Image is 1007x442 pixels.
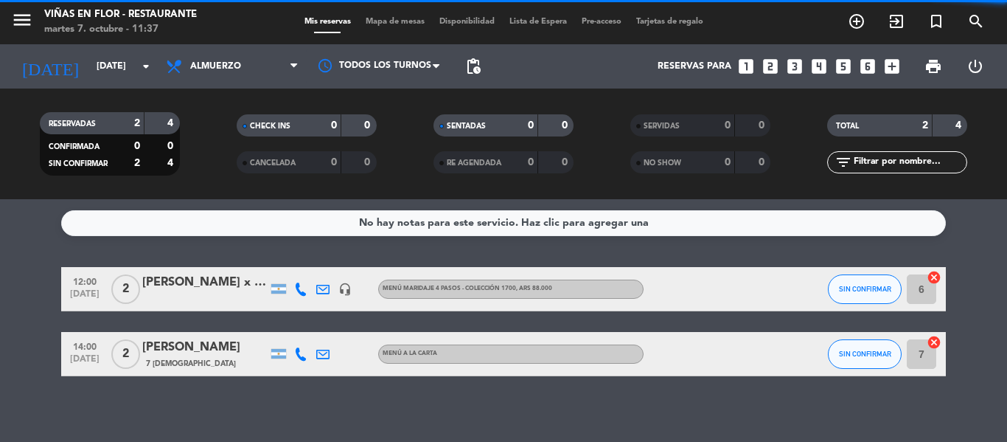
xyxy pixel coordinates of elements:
span: print [924,58,942,75]
i: looks_6 [858,57,877,76]
div: Viñas en Flor - Restaurante [44,7,197,22]
i: power_settings_new [966,58,984,75]
strong: 4 [955,120,964,131]
span: SENTADAS [447,122,486,130]
span: Lista de Espera [502,18,574,26]
i: cancel [927,335,941,350]
strong: 0 [364,157,373,168]
span: Disponibilidad [432,18,502,26]
strong: 2 [922,120,928,131]
span: pending_actions [464,58,482,75]
button: SIN CONFIRMAR [828,339,902,369]
span: TOTAL [836,122,859,130]
strong: 4 [167,118,176,128]
button: SIN CONFIRMAR [828,274,902,304]
div: LOG OUT [954,44,996,89]
strong: 0 [331,120,337,131]
i: looks_5 [834,57,853,76]
i: add_circle_outline [848,13,865,30]
strong: 0 [364,120,373,131]
span: 2 [111,339,140,369]
div: [PERSON_NAME] [142,338,268,357]
i: looks_4 [809,57,829,76]
i: filter_list [834,153,852,171]
i: looks_two [761,57,780,76]
i: turned_in_not [927,13,945,30]
i: search [967,13,985,30]
strong: 0 [562,157,571,168]
i: arrow_drop_down [137,58,155,75]
strong: 0 [134,141,140,151]
span: Almuerzo [190,61,241,72]
span: , ARS 88.000 [516,286,552,291]
strong: 0 [331,157,337,168]
div: [PERSON_NAME] x 2 / VIA UMA TRAVEL [142,273,268,292]
strong: 0 [528,120,534,131]
i: headset_mic [338,283,352,296]
strong: 0 [759,157,767,168]
strong: 0 [562,120,571,131]
i: looks_3 [785,57,804,76]
i: exit_to_app [888,13,905,30]
span: CANCELADA [250,159,296,167]
i: [DATE] [11,50,89,83]
span: NO SHOW [644,159,681,167]
strong: 4 [167,158,176,168]
strong: 0 [725,120,731,131]
i: looks_one [736,57,756,76]
strong: 0 [528,157,534,168]
div: martes 7. octubre - 11:37 [44,22,197,37]
span: Tarjetas de regalo [629,18,711,26]
button: menu [11,9,33,36]
strong: 0 [759,120,767,131]
span: [DATE] [66,289,103,306]
span: Pre-acceso [574,18,629,26]
span: SIN CONFIRMAR [839,285,891,293]
span: [DATE] [66,354,103,371]
span: CHECK INS [250,122,290,130]
span: Mis reservas [297,18,358,26]
span: SIN CONFIRMAR [49,160,108,168]
span: Mapa de mesas [358,18,432,26]
strong: 2 [134,118,140,128]
i: cancel [927,270,941,285]
strong: 0 [167,141,176,151]
span: 12:00 [66,272,103,289]
span: RE AGENDADA [447,159,501,167]
input: Filtrar por nombre... [852,154,966,170]
span: Reservas para [658,61,731,72]
span: Menú a la carta [383,351,437,356]
span: SIN CONFIRMAR [839,350,891,358]
span: RESERVADAS [49,120,96,128]
span: CONFIRMADA [49,143,100,151]
div: No hay notas para este servicio. Haz clic para agregar una [359,215,649,232]
span: SERVIDAS [644,122,680,130]
i: menu [11,9,33,31]
span: 2 [111,274,140,304]
strong: 0 [725,157,731,168]
span: 14:00 [66,337,103,354]
span: 7 [DEMOGRAPHIC_DATA] [146,358,236,370]
strong: 2 [134,158,140,168]
i: add_box [882,57,902,76]
span: Menú maridaje 4 pasos - Colección 1700 [383,286,552,291]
